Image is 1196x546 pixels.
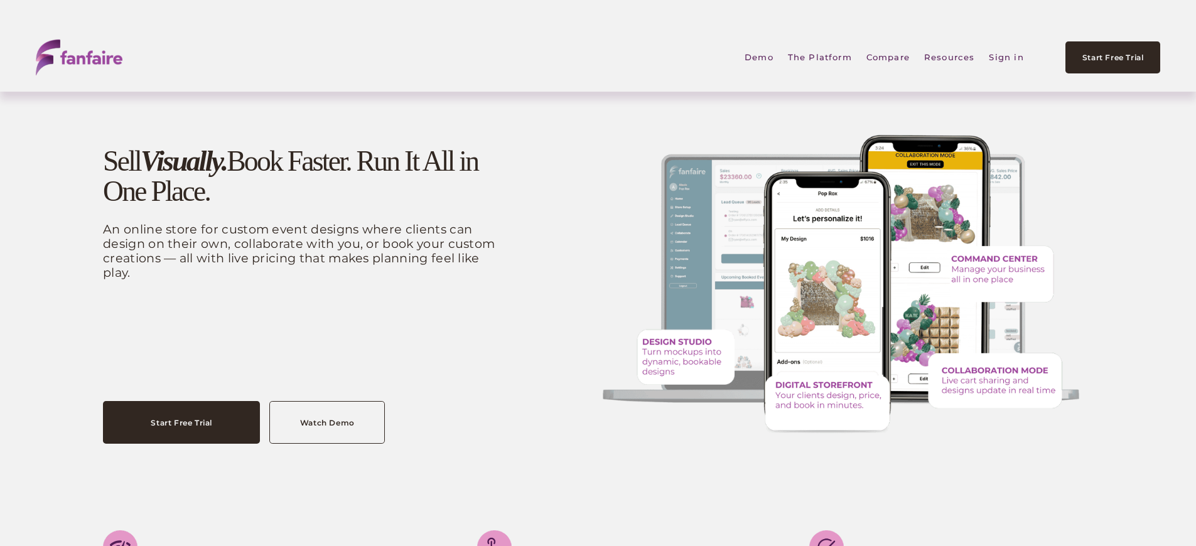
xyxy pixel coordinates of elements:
a: Start Free Trial [103,401,260,444]
a: Start Free Trial [1065,41,1160,73]
a: Sign in [989,43,1023,72]
p: An online store for custom event designs where clients can design on their own, collaborate with ... [103,222,510,280]
a: Compare [866,43,910,72]
a: folder dropdown [924,43,975,72]
span: Resources [924,44,975,70]
h1: Sell Book Faster. Run It All in One Place. [103,146,510,207]
a: Demo [745,43,773,72]
em: Visually. [141,145,227,177]
a: folder dropdown [788,43,852,72]
img: fanfaire [36,40,122,75]
span: The Platform [788,44,852,70]
a: Watch Demo [269,401,385,444]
